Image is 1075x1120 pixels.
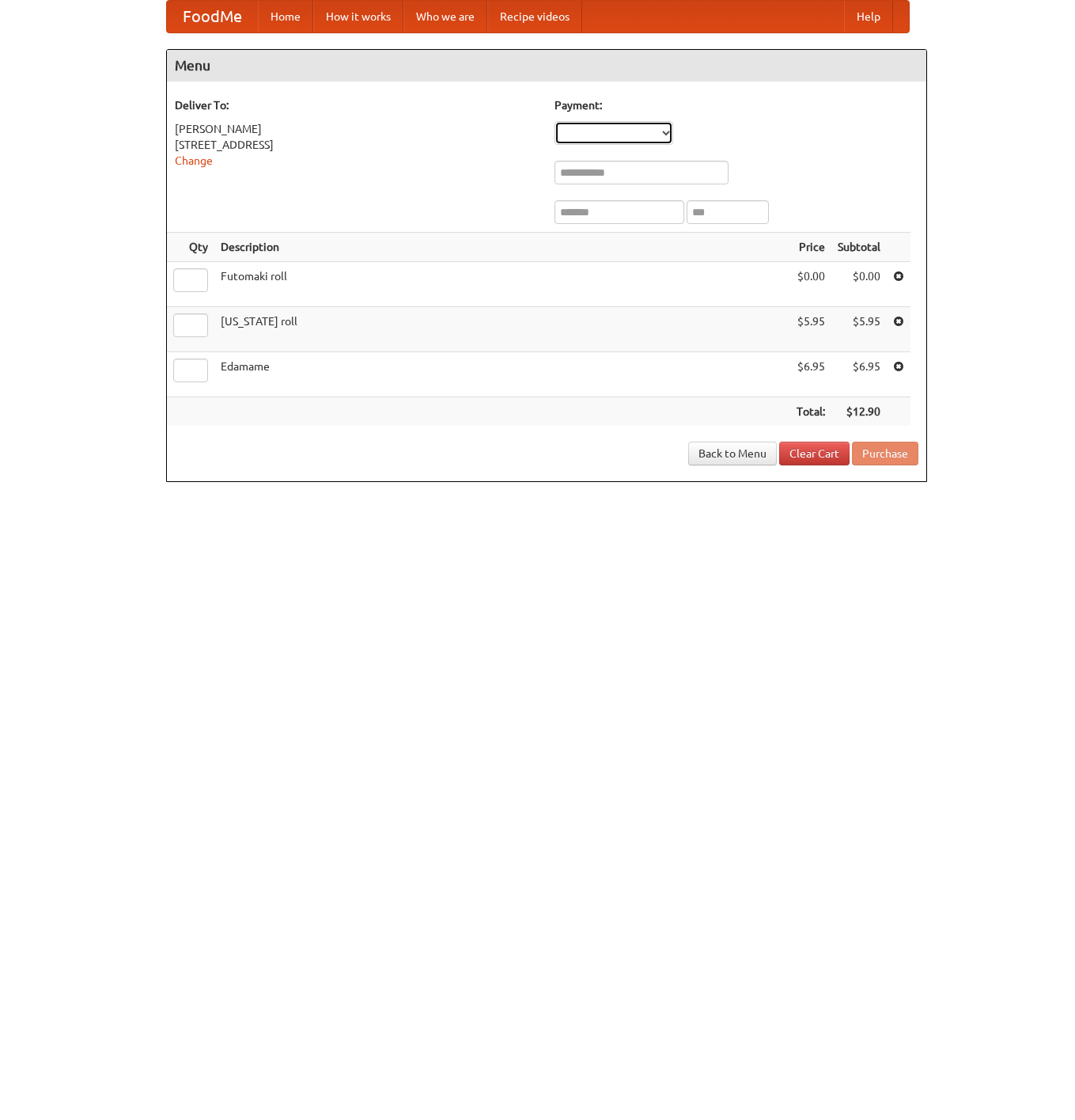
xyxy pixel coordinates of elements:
a: Back to Menu [688,442,777,465]
td: Edamame [214,352,790,397]
th: Description [214,233,790,262]
th: $12.90 [831,397,887,427]
td: $5.95 [831,307,887,352]
td: $0.00 [831,262,887,307]
h5: Deliver To: [175,97,539,113]
a: How it works [313,1,403,32]
a: Recipe videos [487,1,582,32]
td: [US_STATE] roll [214,307,790,352]
a: Who we are [403,1,487,32]
th: Total: [790,397,831,427]
td: $6.95 [790,352,831,397]
td: $6.95 [831,352,887,397]
a: Clear Cart [779,442,850,465]
th: Price [790,233,831,262]
div: [STREET_ADDRESS] [175,137,539,153]
td: $5.95 [790,307,831,352]
div: [PERSON_NAME] [175,121,539,137]
a: Home [258,1,313,32]
th: Qty [167,233,214,262]
h4: Menu [167,50,926,82]
a: Help [844,1,893,32]
td: $0.00 [790,262,831,307]
a: Change [175,154,213,167]
td: Futomaki roll [214,262,790,307]
th: Subtotal [831,233,887,262]
a: FoodMe [167,1,258,32]
h5: Payment: [555,97,918,113]
button: Purchase [852,442,918,465]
